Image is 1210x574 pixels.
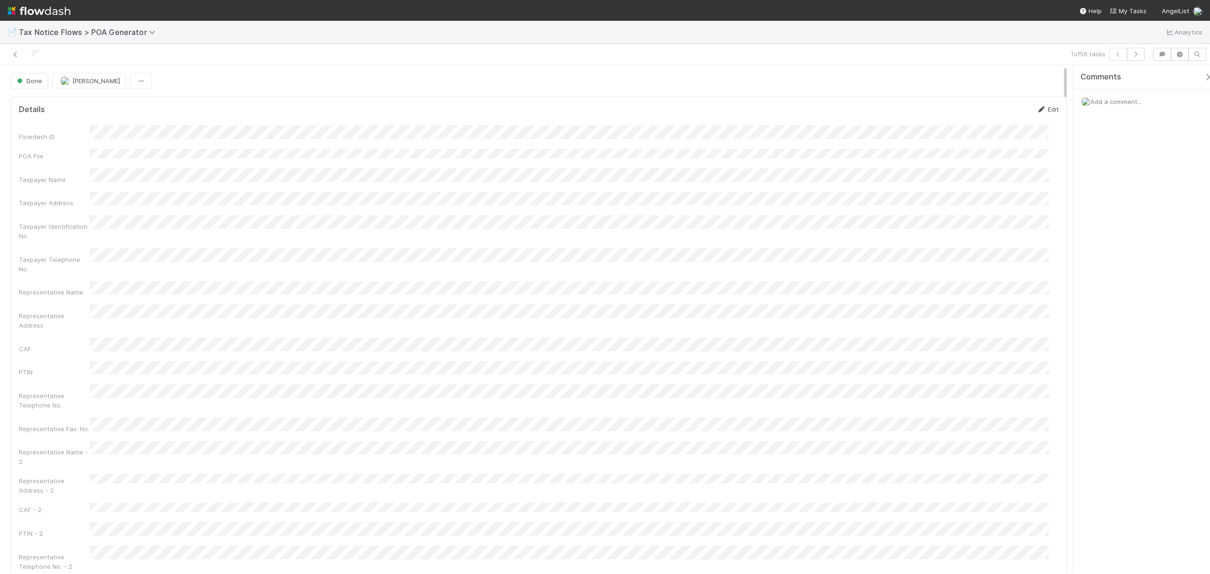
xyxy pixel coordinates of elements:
div: Representative Telephone No. - 2 [19,552,90,571]
a: Edit [1037,105,1059,113]
span: 1 of 56 tasks [1071,49,1106,59]
span: Comments [1080,72,1121,82]
span: Tax Notice Flows > POA Generator [19,27,160,37]
img: avatar_d45d11ee-0024-4901-936f-9df0a9cc3b4e.png [1193,7,1202,16]
div: Taxpayer Name [19,175,90,184]
a: Analytics [1165,26,1202,38]
div: POA File [19,151,90,161]
span: Add a comment... [1090,98,1141,105]
div: Flowdash ID [19,132,90,141]
div: Representative Address - 2 [19,476,90,495]
span: 📄 [8,28,17,36]
div: Taxpayer Identification No. [19,222,90,241]
div: Representative Name [19,287,90,297]
span: AngelList [1162,7,1189,15]
div: Representative Address [19,311,90,330]
div: CAF [19,344,90,354]
div: CAF - 2 [19,505,90,514]
h5: Details [19,105,45,114]
img: avatar_d45d11ee-0024-4901-936f-9df0a9cc3b4e.png [1081,97,1090,106]
div: Representative Fax. No. [19,424,90,434]
button: [PERSON_NAME] [52,73,126,89]
img: logo-inverted-e16ddd16eac7371096b0.svg [8,3,70,19]
div: PTIN - 2 [19,529,90,538]
span: My Tasks [1109,7,1147,15]
div: Representative Telephone No. [19,391,90,410]
a: My Tasks [1109,6,1147,16]
div: Taxpayer Telephone No. [19,255,90,274]
img: avatar_d45d11ee-0024-4901-936f-9df0a9cc3b4e.png [60,76,69,86]
button: Done [11,73,48,89]
div: PTIN [19,367,90,377]
div: Taxpayer Address [19,198,90,208]
div: Representative Name - 2 [19,447,90,466]
span: Done [15,77,42,85]
span: [PERSON_NAME] [72,77,120,85]
div: Help [1079,6,1102,16]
